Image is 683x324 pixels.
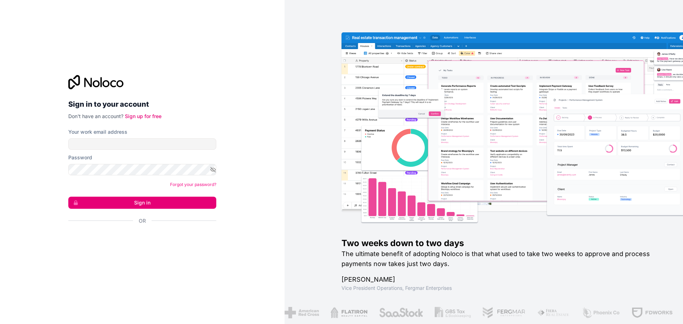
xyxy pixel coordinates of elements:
button: Sign in [68,197,216,209]
img: /assets/american-red-cross-BAupjrZR.png [277,307,312,318]
span: Or [139,217,146,224]
h2: The ultimate benefit of adopting Noloco is that what used to take two weeks to approve and proces... [341,249,660,269]
a: Sign up for free [125,113,162,119]
img: /assets/fdworks-Bi04fVtw.png [624,307,665,318]
img: /assets/fiera-fwj2N5v4.png [529,307,563,318]
span: Don't have an account? [68,113,123,119]
h1: Vice President Operations , Fergmar Enterprises [341,285,660,292]
input: Email address [68,138,216,150]
h1: Two weeks down to two days [341,238,660,249]
label: Your work email address [68,128,127,136]
h2: Sign in to your account [68,98,216,111]
img: /assets/fergmar-CudnrXN5.png [475,307,518,318]
h1: [PERSON_NAME] [341,275,660,285]
input: Password [68,164,216,175]
img: /assets/flatiron-C8eUkumj.png [323,307,360,318]
label: Password [68,154,92,161]
a: Forgot your password? [170,182,216,187]
img: /assets/gbstax-C-GtDUiK.png [427,307,464,318]
img: /assets/saastock-C6Zbiodz.png [371,307,416,318]
img: /assets/phoenix-BREaitsQ.png [574,307,613,318]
